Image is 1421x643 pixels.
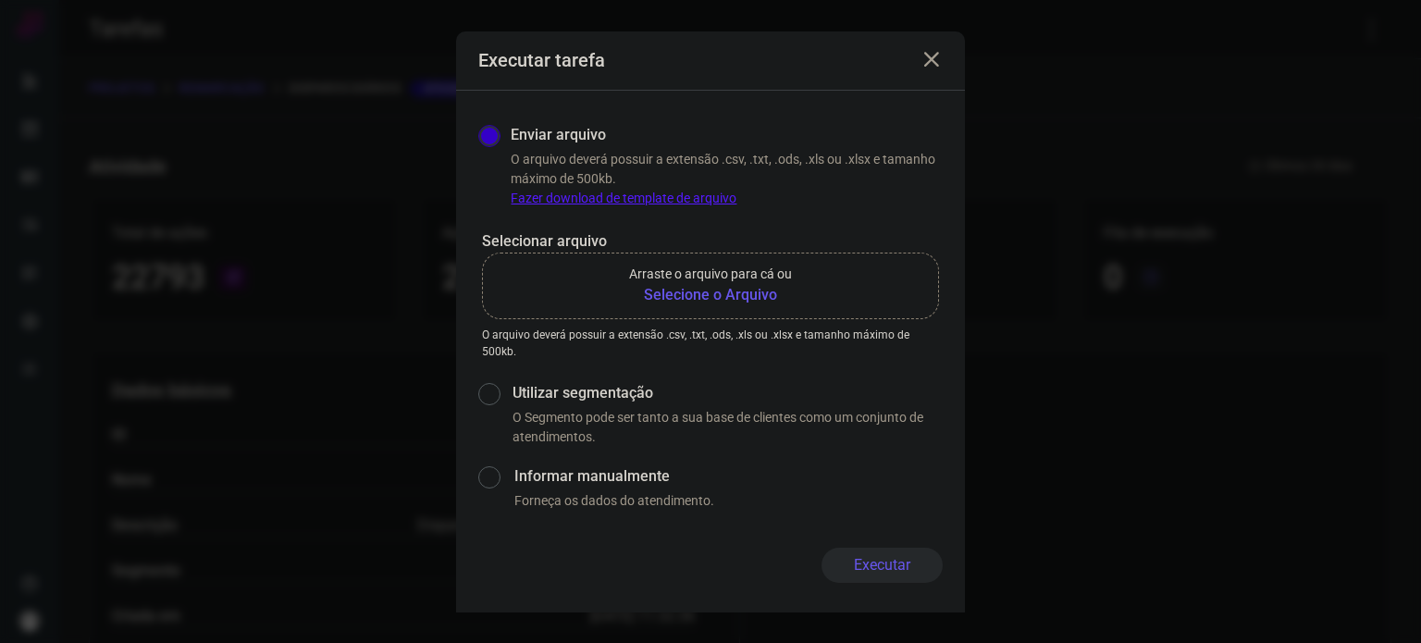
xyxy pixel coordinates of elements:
p: O arquivo deverá possuir a extensão .csv, .txt, .ods, .xls ou .xlsx e tamanho máximo de 500kb. [482,327,939,360]
h3: Executar tarefa [478,49,605,71]
label: Informar manualmente [514,465,943,488]
p: O Segmento pode ser tanto a sua base de clientes como um conjunto de atendimentos. [513,408,943,447]
p: Selecionar arquivo [482,230,939,253]
button: Executar [822,548,943,583]
label: Utilizar segmentação [513,382,943,404]
p: O arquivo deverá possuir a extensão .csv, .txt, .ods, .xls ou .xlsx e tamanho máximo de 500kb. [511,150,943,208]
a: Fazer download de template de arquivo [511,191,736,205]
b: Selecione o Arquivo [629,284,792,306]
p: Arraste o arquivo para cá ou [629,265,792,284]
label: Enviar arquivo [511,124,606,146]
p: Forneça os dados do atendimento. [514,491,943,511]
